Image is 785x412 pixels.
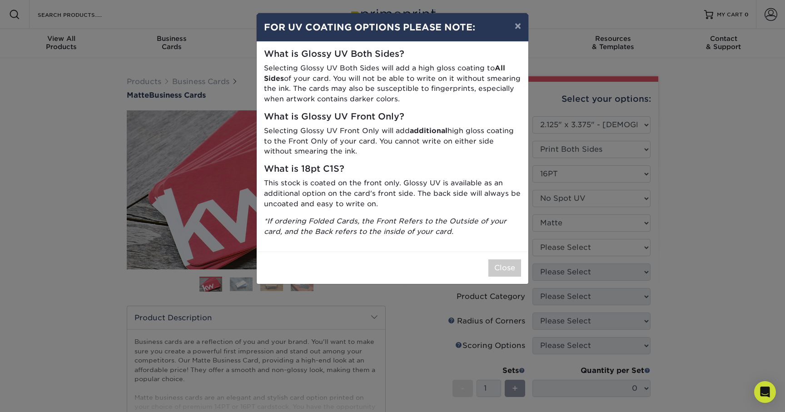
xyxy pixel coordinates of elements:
p: Selecting Glossy UV Front Only will add high gloss coating to the Front Only of your card. You ca... [264,126,521,157]
p: This stock is coated on the front only. Glossy UV is available as an additional option on the car... [264,178,521,209]
div: Open Intercom Messenger [754,381,776,403]
strong: additional [410,126,447,135]
h5: What is Glossy UV Front Only? [264,112,521,122]
i: *If ordering Folded Cards, the Front Refers to the Outside of your card, and the Back refers to t... [264,217,507,236]
h5: What is Glossy UV Both Sides? [264,49,521,60]
p: Selecting Glossy UV Both Sides will add a high gloss coating to of your card. You will not be abl... [264,63,521,104]
button: × [507,13,528,39]
strong: All Sides [264,64,505,83]
button: Close [488,259,521,277]
h5: What is 18pt C1S? [264,164,521,174]
h4: FOR UV COATING OPTIONS PLEASE NOTE: [264,20,521,34]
